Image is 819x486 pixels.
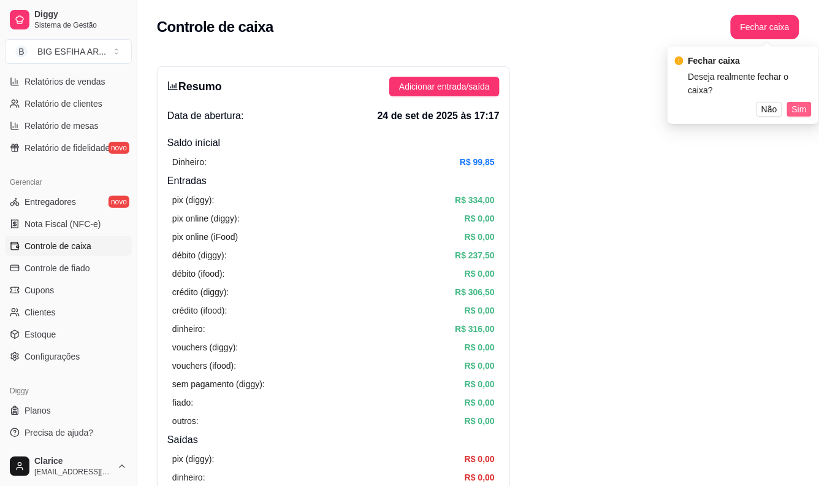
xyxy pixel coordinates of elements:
[5,381,132,401] div: Diggy
[5,452,132,481] button: Clarice[EMAIL_ADDRESS][DOMAIN_NAME]
[172,230,238,244] article: pix online (iFood)
[465,377,495,391] article: R$ 0,00
[5,116,132,136] a: Relatório de mesas
[25,142,110,154] span: Relatório de fidelidade
[5,236,132,256] a: Controle de caixa
[5,138,132,158] a: Relatório de fidelidadenovo
[792,102,807,116] span: Sim
[675,56,684,65] span: exclamation-circle
[5,325,132,344] a: Estoque
[5,39,132,64] button: Select a team
[172,452,214,466] article: pix (diggy):
[34,467,112,477] span: [EMAIL_ADDRESS][DOMAIN_NAME]
[25,196,76,208] span: Entregadores
[5,423,132,442] a: Precisa de ajuda?
[25,284,54,296] span: Cupons
[172,377,265,391] article: sem pagamento (diggy):
[172,249,227,262] article: débito (diggy):
[172,304,227,317] article: crédito (ifood):
[34,9,127,20] span: Diggy
[5,401,132,420] a: Planos
[167,433,500,447] h4: Saídas
[465,359,495,372] article: R$ 0,00
[172,396,193,409] article: fiado:
[167,136,500,150] h4: Saldo inícial
[172,212,240,225] article: pix online (diggy):
[25,98,102,110] span: Relatório de clientes
[25,240,91,252] span: Controle de caixa
[5,280,132,300] a: Cupons
[157,17,273,37] h2: Controle de caixa
[172,267,225,280] article: débito (ifood):
[5,94,132,114] a: Relatório de clientes
[5,347,132,366] a: Configurações
[5,172,132,192] div: Gerenciar
[455,322,495,336] article: R$ 316,00
[25,75,105,88] span: Relatórios de vendas
[25,306,56,318] span: Clientes
[761,102,777,116] span: Não
[25,350,80,363] span: Configurações
[167,174,500,188] h4: Entradas
[465,341,495,354] article: R$ 0,00
[465,396,495,409] article: R$ 0,00
[25,120,99,132] span: Relatório de mesas
[34,456,112,467] span: Clarice
[399,80,490,93] span: Adicionar entrada/saída
[688,54,812,67] div: Fechar caixa
[378,109,500,123] span: 24 de set de 2025 às 17:17
[167,78,222,95] h3: Resumo
[465,212,495,225] article: R$ 0,00
[37,45,106,58] div: BIG ESFIHA AR ...
[25,218,101,230] span: Nota Fiscal (NFC-e)
[5,192,132,212] a: Entregadoresnovo
[455,193,495,207] article: R$ 334,00
[172,471,205,484] article: dinheiro:
[389,77,500,96] button: Adicionar entrada/saída
[465,471,495,484] article: R$ 0,00
[25,404,51,417] span: Planos
[731,15,799,39] button: Fechar caixa
[172,193,214,207] article: pix (diggy):
[787,102,812,117] button: Sim
[172,341,238,354] article: vouchers (diggy):
[172,414,199,428] article: outros:
[5,72,132,91] a: Relatórios de vendas
[465,414,495,428] article: R$ 0,00
[25,262,90,274] span: Controle de fiado
[34,20,127,30] span: Sistema de Gestão
[25,426,93,439] span: Precisa de ajuda?
[465,452,495,466] article: R$ 0,00
[688,70,812,97] div: Deseja realmente fechar o caixa?
[15,45,28,58] span: B
[465,230,495,244] article: R$ 0,00
[5,5,132,34] a: DiggySistema de Gestão
[172,359,236,372] article: vouchers (ifood):
[172,285,229,299] article: crédito (diggy):
[172,322,205,336] article: dinheiro:
[460,155,495,169] article: R$ 99,85
[455,285,495,299] article: R$ 306,50
[465,267,495,280] article: R$ 0,00
[5,303,132,322] a: Clientes
[167,80,178,91] span: bar-chart
[455,249,495,262] article: R$ 237,50
[465,304,495,317] article: R$ 0,00
[172,155,207,169] article: Dinheiro:
[756,102,782,117] button: Não
[5,214,132,234] a: Nota Fiscal (NFC-e)
[167,109,244,123] span: Data de abertura:
[25,328,56,341] span: Estoque
[5,258,132,278] a: Controle de fiado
